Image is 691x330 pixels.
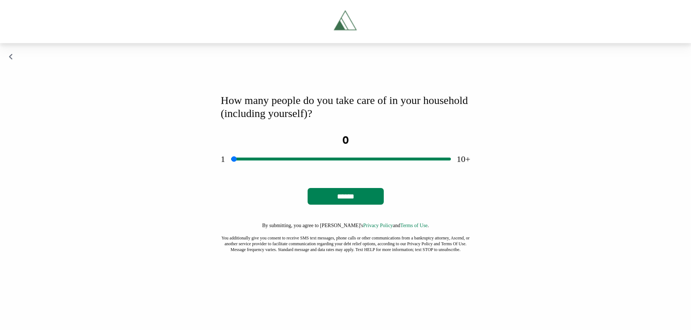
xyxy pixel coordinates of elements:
a: Tryascend.com [297,6,394,37]
div: You additionally give you consent to receive SMS text messages, phone calls or other communicatio... [221,235,470,252]
span: 10+ [457,154,470,164]
div: How many people do you take care of in your household (including yourself)? [221,94,470,120]
span: 0 [342,135,349,146]
div: By submitting, you agree to [PERSON_NAME]'s and . [262,222,429,229]
span: 1 [221,154,225,164]
img: Tryascend.com [329,6,362,37]
a: Privacy Policy [363,223,393,228]
a: Terms of Use [400,223,428,228]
